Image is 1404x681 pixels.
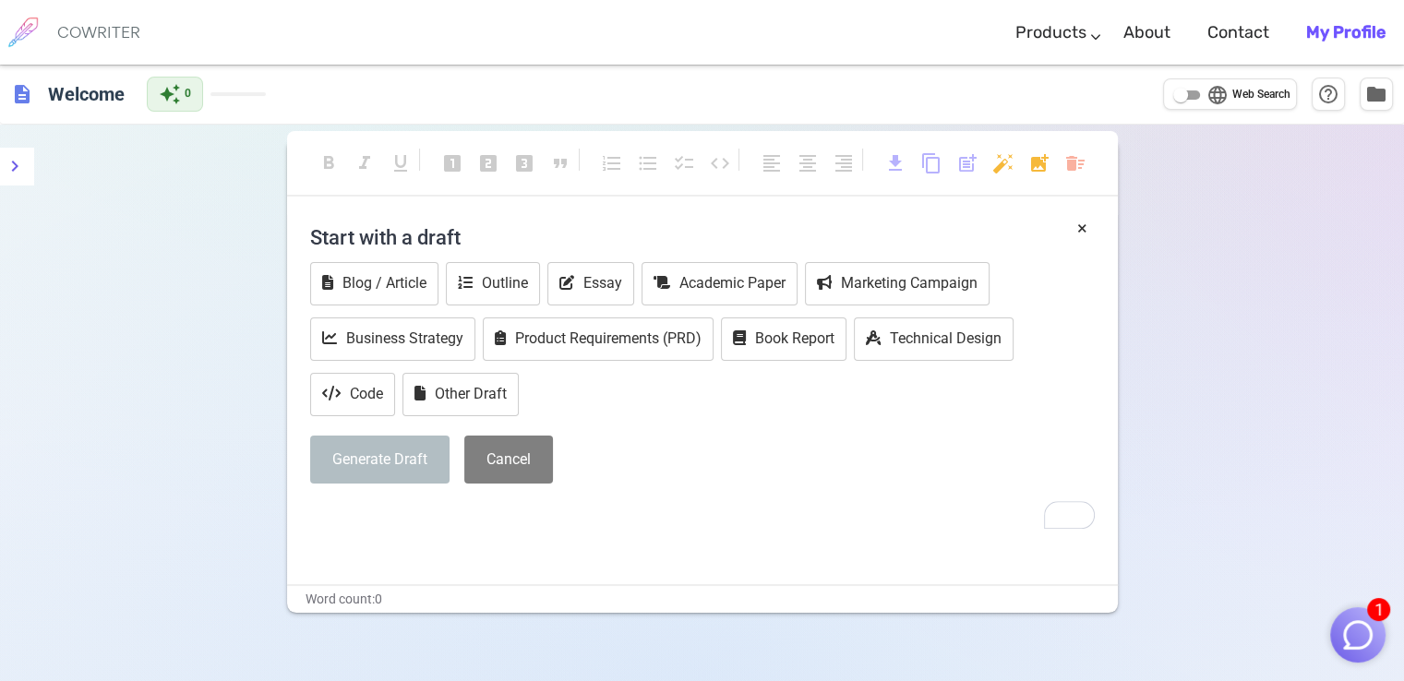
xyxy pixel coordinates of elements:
button: Business Strategy [310,317,475,361]
h4: Start with a draft [310,215,1095,259]
button: Help & Shortcuts [1312,78,1345,111]
button: Outline [446,262,540,305]
span: checklist [673,152,695,174]
span: post_add [956,152,978,174]
span: folder [1365,83,1387,105]
button: Product Requirements (PRD) [483,317,714,361]
button: Marketing Campaign [805,262,990,305]
span: content_copy [920,152,942,174]
span: add_photo_alternate [1028,152,1050,174]
span: delete_sweep [1064,152,1086,174]
button: Code [310,373,395,416]
button: × [1077,215,1087,242]
img: Close chat [1340,617,1375,652]
span: 1 [1367,598,1390,621]
button: Book Report [721,317,846,361]
div: Word count: 0 [287,586,1118,613]
span: format_underlined [390,152,412,174]
a: My Profile [1306,6,1386,60]
span: looks_3 [513,152,535,174]
button: Other Draft [402,373,519,416]
span: language [1206,84,1229,106]
span: help_outline [1317,83,1339,105]
button: Blog / Article [310,262,438,305]
button: Essay [547,262,634,305]
span: format_italic [354,152,376,174]
span: format_bold [318,152,340,174]
span: format_align_right [833,152,855,174]
span: Web Search [1232,86,1290,104]
span: looks_two [477,152,499,174]
button: 1 [1330,607,1386,663]
button: Academic Paper [642,262,798,305]
span: download [884,152,906,174]
span: format_align_left [761,152,783,174]
span: format_list_bulleted [637,152,659,174]
a: Contact [1207,6,1269,60]
span: looks_one [441,152,463,174]
span: 0 [185,85,191,103]
button: Generate Draft [310,436,450,484]
h6: COWRITER [57,24,140,41]
span: format_quote [549,152,571,174]
span: auto_fix_high [992,152,1014,174]
div: To enrich screen reader interactions, please activate Accessibility in Grammarly extension settings [310,215,1095,531]
span: code [709,152,731,174]
a: Products [1015,6,1086,60]
button: Cancel [464,436,553,484]
span: auto_awesome [159,83,181,105]
span: format_list_numbered [601,152,623,174]
span: format_align_center [797,152,819,174]
h6: Click to edit title [41,76,132,113]
a: About [1123,6,1170,60]
button: Technical Design [854,317,1014,361]
b: My Profile [1306,22,1386,42]
span: description [11,83,33,105]
button: Manage Documents [1360,78,1393,111]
